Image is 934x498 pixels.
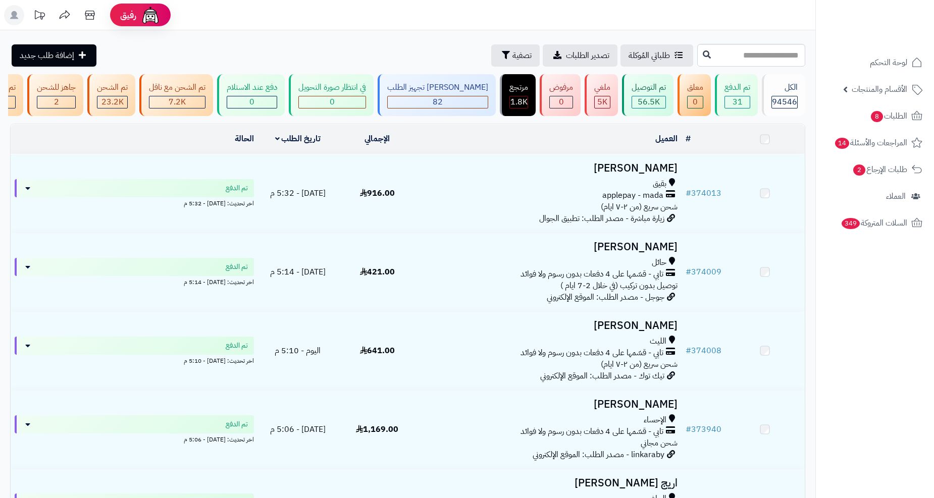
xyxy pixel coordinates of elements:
[760,74,807,116] a: الكل94546
[822,104,928,128] a: الطلبات8
[550,96,573,108] div: 0
[650,336,666,347] span: الليث
[85,74,137,116] a: تم الشحن 23.2K
[298,82,366,93] div: في انتظار صورة التحويل
[834,136,907,150] span: المراجعات والأسئلة
[27,5,52,28] a: تحديثات المنصة
[25,74,85,116] a: جاهز للشحن 2
[595,96,610,108] div: 4964
[620,44,693,67] a: طلباتي المُوكلة
[387,82,488,93] div: [PERSON_NAME] تجهيز الطلب
[725,96,750,108] div: 31
[15,197,254,208] div: اخر تحديث: [DATE] - 5:32 م
[538,74,583,116] a: مرفوض 0
[870,56,907,70] span: لوحة التحكم
[227,82,277,93] div: دفع عند الاستلام
[509,82,528,93] div: مرتجع
[533,449,664,461] span: linkaraby - مصدر الطلب: الموقع الإلكتروني
[686,423,721,435] a: #373940
[149,82,205,93] div: تم الشحن مع ناقل
[644,414,666,426] span: الإحساء
[15,276,254,287] div: اخر تحديث: [DATE] - 5:14 م
[421,477,678,489] h3: اريج [PERSON_NAME]
[360,266,395,278] span: 421.00
[512,49,532,62] span: تصفية
[655,133,678,145] a: العميل
[521,347,663,359] span: تابي - قسّمها على 4 دفعات بدون رسوم ولا فوائد
[249,96,254,108] span: 0
[421,162,678,174] h3: [PERSON_NAME]
[566,49,609,62] span: تصدير الطلبات
[421,320,678,331] h3: [PERSON_NAME]
[686,345,691,357] span: #
[629,49,670,62] span: طلباتي المُوكلة
[676,74,713,116] a: معلق 0
[433,96,443,108] span: 82
[140,5,161,25] img: ai-face.png
[841,216,907,230] span: السلات المتروكة
[226,183,248,193] span: تم الدفع
[822,211,928,235] a: السلات المتروكة349
[547,291,664,303] span: جوجل - مصدر الطلب: الموقع الإلكتروني
[226,341,248,351] span: تم الدفع
[510,96,528,108] span: 1.8K
[686,423,691,435] span: #
[37,96,75,108] div: 2
[822,50,928,75] a: لوحة التحكم
[602,190,663,201] span: applepay - mada
[365,133,390,145] a: الإجمالي
[169,96,186,108] span: 7.2K
[871,111,883,122] span: 8
[686,266,721,278] a: #374009
[235,133,254,145] a: الحالة
[886,189,906,203] span: العملاء
[360,345,395,357] span: 641.00
[20,49,74,62] span: إضافة طلب جديد
[330,96,335,108] span: 0
[870,109,907,123] span: الطلبات
[226,262,248,272] span: تم الدفع
[97,96,127,108] div: 23196
[15,355,254,365] div: اخر تحديث: [DATE] - 5:10 م
[601,358,678,370] span: شحن سريع (من ٢-٧ ايام)
[713,74,760,116] a: تم الدفع 31
[835,138,849,149] span: 14
[693,96,698,108] span: 0
[733,96,743,108] span: 31
[638,96,660,108] span: 56.5K
[686,345,721,357] a: #374008
[226,419,248,429] span: تم الدفع
[120,9,136,21] span: رفيق
[101,96,124,108] span: 23.2K
[686,266,691,278] span: #
[521,268,663,280] span: تابي - قسّمها على 4 دفعات بدون رسوم ولا فوائد
[137,74,215,116] a: تم الشحن مع ناقل 7.2K
[491,44,540,67] button: تصفية
[560,280,678,292] span: توصيل بدون تركيب (في خلال 2-7 ايام )
[822,184,928,208] a: العملاء
[852,162,907,177] span: طلبات الإرجاع
[270,423,326,435] span: [DATE] - 5:06 م
[356,423,398,435] span: 1,169.00
[632,82,666,93] div: تم التوصيل
[360,187,395,199] span: 916.00
[270,266,326,278] span: [DATE] - 5:14 م
[539,212,664,225] span: زيارة مباشرة - مصدر الطلب: تطبيق الجوال
[853,164,865,176] span: 2
[601,201,678,213] span: شحن سريع (من ٢-٧ ايام)
[421,241,678,253] h3: [PERSON_NAME]
[842,218,860,229] span: 349
[498,74,538,116] a: مرتجع 1.8K
[687,82,703,93] div: معلق
[583,74,620,116] a: ملغي 5K
[97,82,128,93] div: تم الشحن
[632,96,665,108] div: 56524
[287,74,376,116] a: في انتظار صورة التحويل 0
[270,187,326,199] span: [DATE] - 5:32 م
[653,178,666,190] span: بقيق
[822,157,928,182] a: طلبات الإرجاع2
[543,44,617,67] a: تصدير الطلبات
[12,44,96,67] a: إضافة طلب جديد
[724,82,750,93] div: تم الدفع
[421,399,678,410] h3: [PERSON_NAME]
